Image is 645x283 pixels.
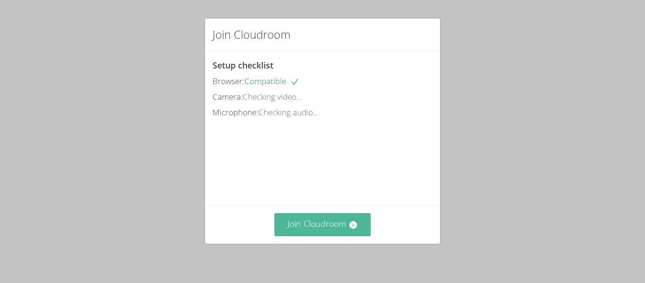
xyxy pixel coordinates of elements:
span: Setup checklist [212,60,273,71]
span: Checking audio... [258,107,319,118]
span: Microphone: [212,107,258,118]
button: Join Cloudroom [274,213,371,236]
h2: Join Cloudroom [212,26,290,43]
span: Checking video... [243,91,302,102]
span: Browser: [212,76,245,86]
span: Camera: [212,91,243,102]
span: Compatible [245,76,299,86]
